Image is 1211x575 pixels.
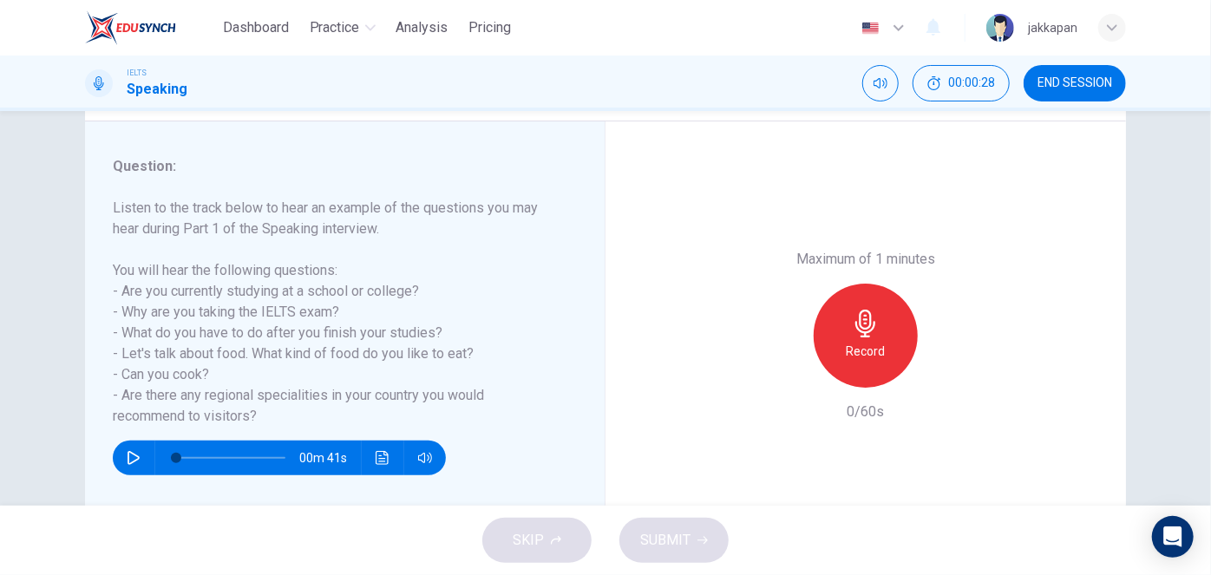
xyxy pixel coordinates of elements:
button: Practice [303,12,383,43]
button: Record [814,284,918,388]
button: 00:00:28 [913,65,1010,101]
h6: Maximum of 1 minutes [796,249,935,270]
a: EduSynch logo [85,10,216,45]
span: END SESSION [1038,76,1112,90]
div: jakkapan [1028,17,1077,38]
span: Dashboard [223,17,289,38]
span: 00m 41s [299,441,361,475]
div: Open Intercom Messenger [1152,516,1194,558]
h1: Speaking [127,79,187,100]
button: Analysis [389,12,455,43]
span: 00:00:28 [948,76,995,90]
h6: Question : [113,156,556,177]
img: Profile picture [986,14,1014,42]
img: en [860,22,881,35]
span: IELTS [127,67,147,79]
h6: Record [847,341,886,362]
span: Pricing [469,17,512,38]
button: Pricing [462,12,519,43]
h6: 0/60s [848,402,885,422]
span: Analysis [396,17,448,38]
img: EduSynch logo [85,10,176,45]
span: Practice [310,17,360,38]
button: Click to see the audio transcription [369,441,396,475]
h6: Listen to the track below to hear an example of the questions you may hear during Part 1 of the S... [113,198,556,427]
button: END SESSION [1024,65,1126,101]
button: Dashboard [216,12,296,43]
div: Hide [913,65,1010,101]
div: Mute [862,65,899,101]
